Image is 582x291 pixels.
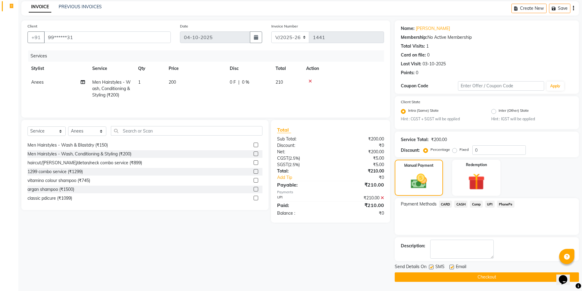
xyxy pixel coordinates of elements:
[401,99,420,105] label: Client State
[27,62,89,75] th: Stylist
[439,201,452,208] span: CARD
[404,163,434,168] label: Manual Payment
[401,25,415,32] div: Name:
[456,264,466,271] span: Email
[59,4,102,9] a: PREVIOUS INVOICES
[491,116,573,122] small: Hint : IGST will be applied
[27,169,83,175] div: 1299 combo service (₹1299)
[401,70,415,76] div: Points:
[395,264,426,271] span: Send Details On
[169,79,176,85] span: 200
[549,4,570,13] button: Save
[290,156,299,161] span: 2.5%
[27,31,45,43] button: +91
[401,61,421,67] div: Last Visit:
[331,155,389,162] div: ₹5.00
[28,50,389,62] div: Services
[111,126,262,136] input: Search or Scan
[401,147,420,154] div: Discount:
[416,25,450,32] a: [PERSON_NAME]
[276,79,283,85] span: 210
[230,79,236,85] span: 0 F
[277,127,291,133] span: Total
[27,24,37,29] label: Client
[406,172,432,191] img: _cash.svg
[27,142,108,148] div: Men Hairstyles - Wash & Blastdry (₹150)
[134,62,165,75] th: Qty
[401,83,458,89] div: Coupon Code
[226,62,272,75] th: Disc
[273,155,331,162] div: ( )
[497,201,514,208] span: PhonePe
[331,136,389,142] div: ₹200.00
[273,210,331,216] div: Balance :
[242,79,249,85] span: 0 %
[511,4,547,13] button: Create New
[27,151,131,157] div: Men Hairstyles - Wash, Conditioning & Styling (₹200)
[273,202,331,209] div: Paid:
[238,79,240,85] span: |
[401,34,573,41] div: No Active Membership
[273,195,331,201] div: UPI
[92,79,131,98] span: Men Hairstyles - Wash, Conditioning & Styling (₹200)
[27,177,90,184] div: vitamino colour shampoo (₹745)
[430,147,450,152] label: Percentage
[331,195,389,201] div: ₹210.00
[435,264,445,271] span: SMS
[27,195,72,202] div: classic pdicure (₹1099)
[401,52,426,58] div: Card on file:
[302,62,384,75] th: Action
[499,108,529,115] label: Inter (Other) State
[331,149,389,155] div: ₹200.00
[277,162,288,167] span: SGST
[44,31,171,43] input: Search by Name/Mobile/Email/Code
[331,202,389,209] div: ₹210.00
[289,162,298,167] span: 2.5%
[401,116,482,122] small: Hint : CGST + SGST will be applied
[273,142,331,149] div: Discount:
[401,201,437,207] span: Payment Methods
[401,34,427,41] div: Membership:
[165,62,226,75] th: Price
[29,2,51,13] a: INVOICE
[458,81,544,91] input: Enter Offer / Coupon Code
[273,168,331,174] div: Total:
[277,190,384,195] div: Payments
[454,201,467,208] span: CASH
[463,171,490,192] img: _gift.svg
[408,108,439,115] label: Intra (Same) State
[331,168,389,174] div: ₹210.00
[277,155,288,161] span: CGST
[27,160,142,166] div: haircut/[PERSON_NAME]/detan/neck combo service (₹899)
[470,201,483,208] span: Comp
[273,162,331,168] div: ( )
[401,136,429,143] div: Service Total:
[431,136,447,143] div: ₹200.00
[426,43,429,49] div: 1
[331,162,389,168] div: ₹5.00
[31,79,44,85] span: Anees
[138,79,141,85] span: 1
[273,136,331,142] div: Sub Total:
[485,201,495,208] span: UPI
[547,82,564,91] button: Apply
[416,70,418,76] div: 0
[273,174,340,181] a: Add Tip
[331,210,389,216] div: ₹0
[423,61,446,67] div: 03-10-2025
[427,52,430,58] div: 0
[27,186,74,193] div: argan shampoo (₹1500)
[273,149,331,155] div: Net:
[556,267,576,285] iframe: chat widget
[395,272,579,282] button: Checkout
[459,147,469,152] label: Fixed
[271,24,298,29] label: Invoice Number
[180,24,188,29] label: Date
[340,174,389,181] div: ₹0
[401,43,425,49] div: Total Visits:
[273,181,331,188] div: Payable:
[89,62,134,75] th: Service
[331,142,389,149] div: ₹0
[401,243,425,249] div: Description:
[272,62,302,75] th: Total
